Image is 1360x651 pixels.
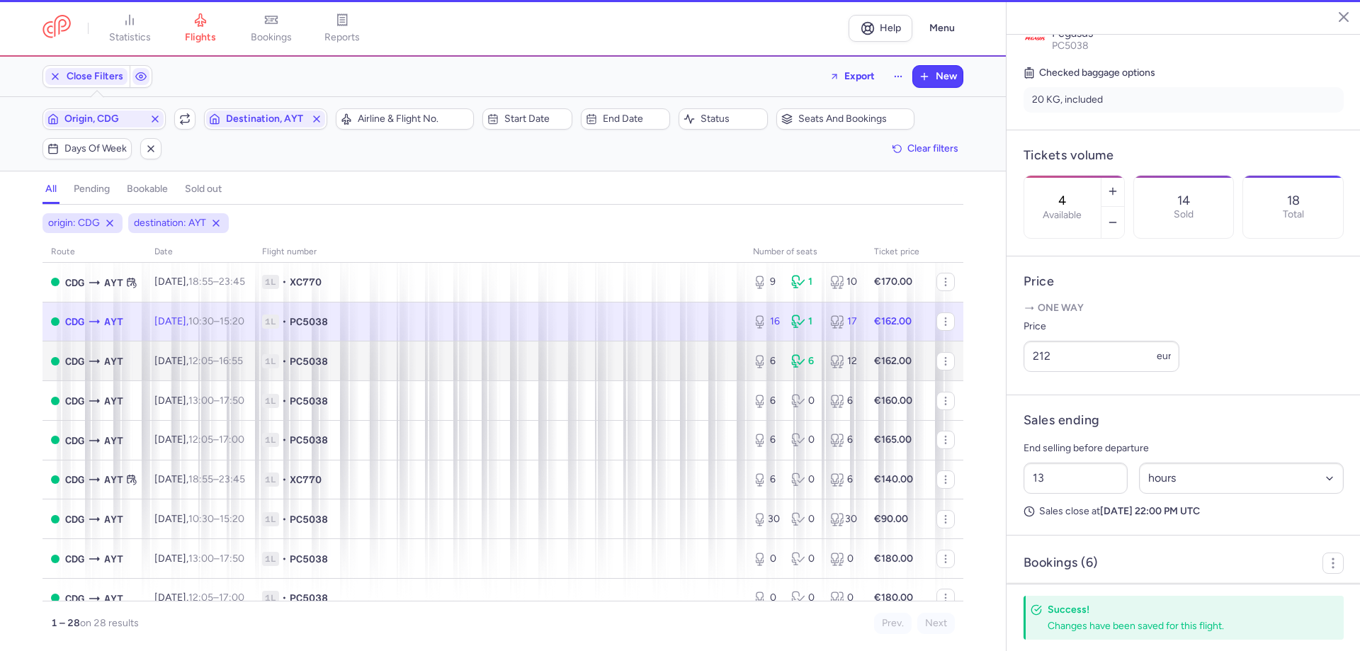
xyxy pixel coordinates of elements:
time: 17:50 [220,395,244,407]
p: Sales close at [1024,505,1344,518]
time: 18:55 [188,473,213,485]
span: PC5038 [290,315,328,329]
strong: €165.00 [874,434,912,446]
span: CDG [65,314,84,329]
div: 17 [830,315,857,329]
strong: €180.00 [874,553,913,565]
span: Destination, AYT [226,113,305,125]
h4: Tickets volume [1024,147,1344,164]
strong: €160.00 [874,395,912,407]
h4: all [45,183,57,196]
span: [DATE], [154,553,244,565]
span: AYT [104,551,123,567]
span: [DATE], [154,355,243,367]
span: [DATE], [154,591,244,604]
strong: [DATE] 22:00 PM UTC [1100,505,1200,517]
div: 30 [753,512,780,526]
span: PC5038 [290,394,328,408]
div: 6 [830,472,857,487]
span: • [282,552,287,566]
a: CitizenPlane red outlined logo [42,15,71,41]
span: XC770 [290,472,322,487]
span: CDG [65,472,84,487]
span: 1L [262,591,279,605]
th: route [42,242,146,263]
strong: 1 – 28 [51,617,80,629]
span: 1L [262,552,279,566]
div: 0 [791,512,818,526]
button: Destination, AYT [204,108,327,130]
span: XC770 [290,275,322,289]
time: 17:00 [219,434,244,446]
div: 9 [753,275,780,289]
div: 10 [830,275,857,289]
span: CDG [65,353,84,369]
span: PC5038 [290,552,328,566]
span: Seats and bookings [798,113,909,125]
button: Prev. [874,613,912,634]
div: 6 [830,394,857,408]
div: 0 [830,591,857,605]
span: AYT [104,472,123,487]
button: Start date [482,108,572,130]
span: CDG [65,591,84,606]
div: 0 [830,552,857,566]
button: Days of week [42,138,132,159]
span: 1L [262,433,279,447]
div: 0 [791,591,818,605]
div: 1 [791,315,818,329]
h4: sold out [185,183,222,196]
span: AYT [104,511,123,527]
label: Available [1043,210,1082,221]
strong: €90.00 [874,513,908,525]
div: 6 [791,354,818,368]
time: 17:50 [220,553,244,565]
div: 16 [753,315,780,329]
h4: Success! [1048,603,1313,616]
span: Clear filters [907,143,958,154]
div: 0 [791,433,818,447]
div: 6 [753,472,780,487]
time: 23:45 [219,473,245,485]
div: 12 [830,354,857,368]
strong: €162.00 [874,315,912,327]
span: Export [844,71,875,81]
a: reports [307,13,378,44]
div: 30 [830,512,857,526]
strong: €170.00 [874,276,912,288]
span: End date [603,113,665,125]
span: [DATE], [154,315,244,327]
span: Origin, CDG [64,113,144,125]
span: – [188,315,244,327]
button: New [913,66,963,87]
div: 0 [791,472,818,487]
button: Origin, CDG [42,108,166,130]
div: 0 [753,591,780,605]
strong: €140.00 [874,473,913,485]
span: Start date [504,113,567,125]
span: AYT [104,353,123,369]
p: Sold [1174,209,1194,220]
div: 0 [753,552,780,566]
span: • [282,394,287,408]
span: • [282,591,287,605]
span: CDG [65,393,84,409]
span: Help [880,23,901,33]
a: flights [165,13,236,44]
span: 1L [262,275,279,289]
span: bookings [251,31,292,44]
button: Seats and bookings [776,108,914,130]
a: Help [849,15,912,42]
h4: Sales ending [1024,412,1099,429]
span: CDG [65,551,84,567]
div: 1 [791,275,818,289]
span: CDG [65,433,84,448]
span: Airline & Flight No. [358,113,469,125]
h4: Bookings (6) [1024,555,1097,571]
span: eur [1157,350,1172,362]
p: End selling before departure [1024,440,1344,457]
input: --- [1024,341,1179,372]
span: [DATE], [154,473,245,485]
th: Ticket price [866,242,928,263]
span: CDG [65,275,84,290]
